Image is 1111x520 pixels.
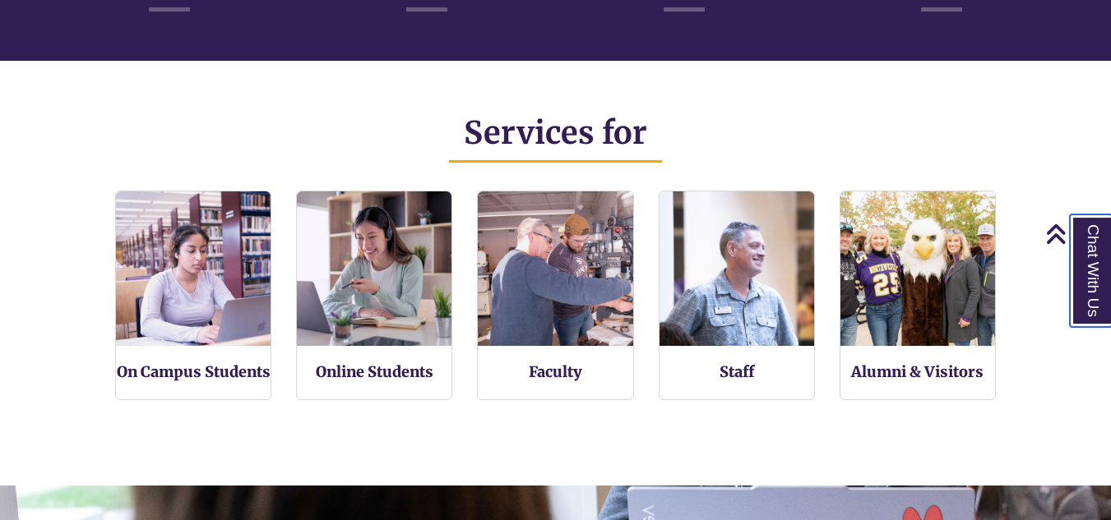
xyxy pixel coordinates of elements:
a: Alumni & Visitors [851,362,984,381]
a: Faculty [529,362,582,381]
a: Staff [720,362,754,381]
img: Online Students Services [297,191,451,346]
a: On Campus Students [117,362,271,381]
a: Back to Top [1045,223,1107,245]
img: Faculty Resources [478,191,632,346]
img: On Campus Students Services [116,191,271,346]
img: Alumni and Visitors Services [840,191,995,346]
span: Services for [464,113,647,152]
a: Online Students [316,362,433,381]
img: Staff Services [660,191,814,346]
